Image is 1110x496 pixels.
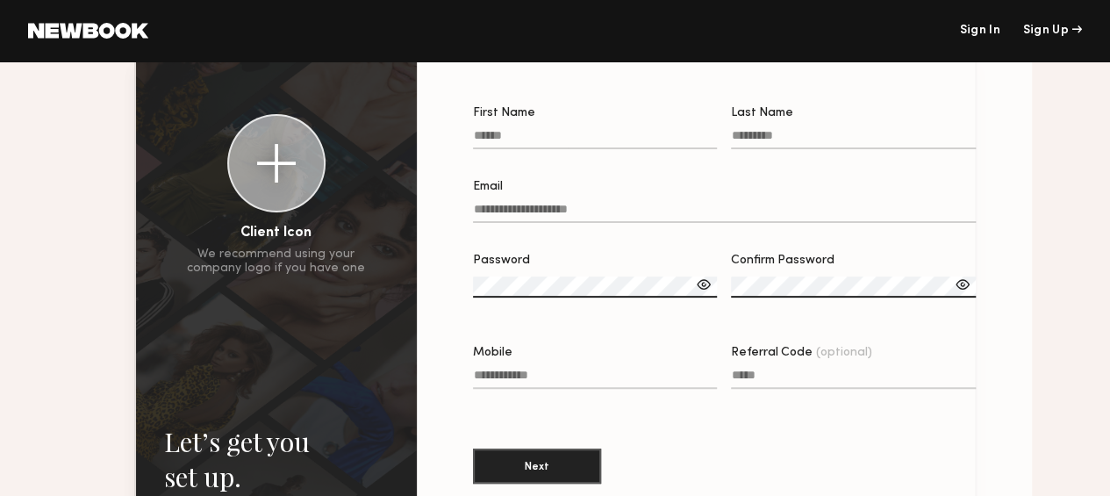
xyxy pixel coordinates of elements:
[473,203,976,223] input: Email
[731,107,976,119] div: Last Name
[473,449,601,484] button: Next
[473,107,718,119] div: First Name
[816,347,872,359] span: (optional)
[473,369,718,389] input: Mobile
[731,255,976,267] div: Confirm Password
[473,277,718,298] input: Password
[187,248,365,276] div: We recommend using your company logo if you have one
[959,25,999,37] a: Sign In
[240,226,312,241] div: Client Icon
[473,181,976,193] div: Email
[473,255,718,267] div: Password
[473,129,718,149] input: First Name
[731,277,976,298] input: Confirm Password
[473,347,718,359] div: Mobile
[1023,25,1082,37] div: Sign Up
[731,369,976,389] input: Referral Code(optional)
[731,347,976,359] div: Referral Code
[731,129,976,149] input: Last Name
[164,424,389,494] h2: Let’s get you set up.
